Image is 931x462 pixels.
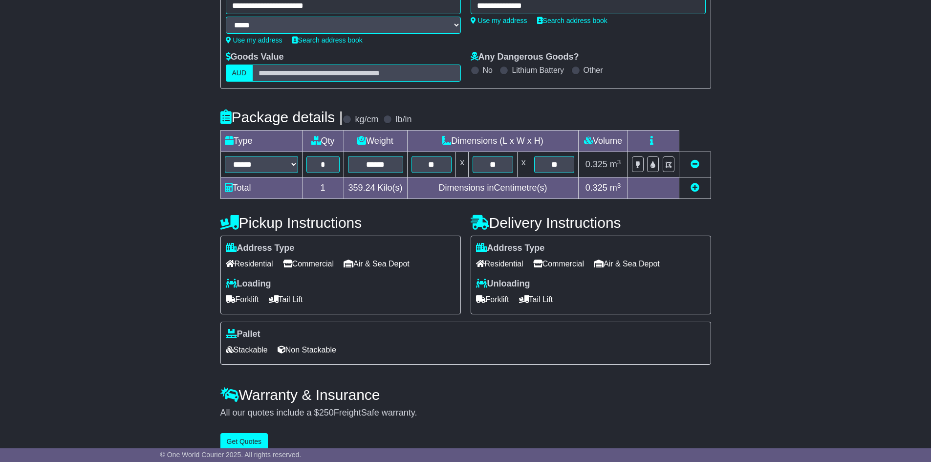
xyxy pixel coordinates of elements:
sup: 3 [617,182,621,189]
label: Address Type [226,243,295,254]
span: Tail Lift [519,292,553,307]
span: m [610,183,621,193]
td: Type [220,131,302,152]
span: Forklift [476,292,509,307]
a: Search address book [537,17,607,24]
span: Commercial [533,256,584,271]
div: All our quotes include a $ FreightSafe warranty. [220,408,711,418]
span: Forklift [226,292,259,307]
h4: Pickup Instructions [220,215,461,231]
span: Commercial [283,256,334,271]
a: Search address book [292,36,363,44]
span: Air & Sea Depot [594,256,660,271]
span: Air & Sea Depot [344,256,410,271]
h4: Package details | [220,109,343,125]
h4: Warranty & Insurance [220,387,711,403]
td: Total [220,177,302,199]
span: m [610,159,621,169]
td: Qty [302,131,344,152]
a: Add new item [691,183,699,193]
a: Remove this item [691,159,699,169]
a: Use my address [471,17,527,24]
td: Weight [344,131,407,152]
span: 250 [319,408,334,418]
sup: 3 [617,158,621,166]
span: 0.325 [585,159,607,169]
span: Non Stackable [278,342,336,357]
label: Lithium Battery [512,66,564,75]
label: Any Dangerous Goods? [471,52,579,63]
td: x [456,152,469,177]
label: AUD [226,65,253,82]
span: Residential [226,256,273,271]
h4: Delivery Instructions [471,215,711,231]
label: Pallet [226,329,260,340]
label: Address Type [476,243,545,254]
span: 0.325 [585,183,607,193]
td: Kilo(s) [344,177,407,199]
label: Loading [226,279,271,289]
span: Stackable [226,342,268,357]
a: Use my address [226,36,282,44]
label: Other [584,66,603,75]
span: © One World Courier 2025. All rights reserved. [160,451,302,459]
label: Unloading [476,279,530,289]
span: 359.24 [348,183,375,193]
td: Volume [579,131,628,152]
button: Get Quotes [220,433,268,450]
label: No [483,66,493,75]
td: x [517,152,530,177]
label: kg/cm [355,114,378,125]
span: Residential [476,256,523,271]
td: 1 [302,177,344,199]
td: Dimensions in Centimetre(s) [407,177,579,199]
td: Dimensions (L x W x H) [407,131,579,152]
label: Goods Value [226,52,284,63]
label: lb/in [395,114,411,125]
span: Tail Lift [269,292,303,307]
